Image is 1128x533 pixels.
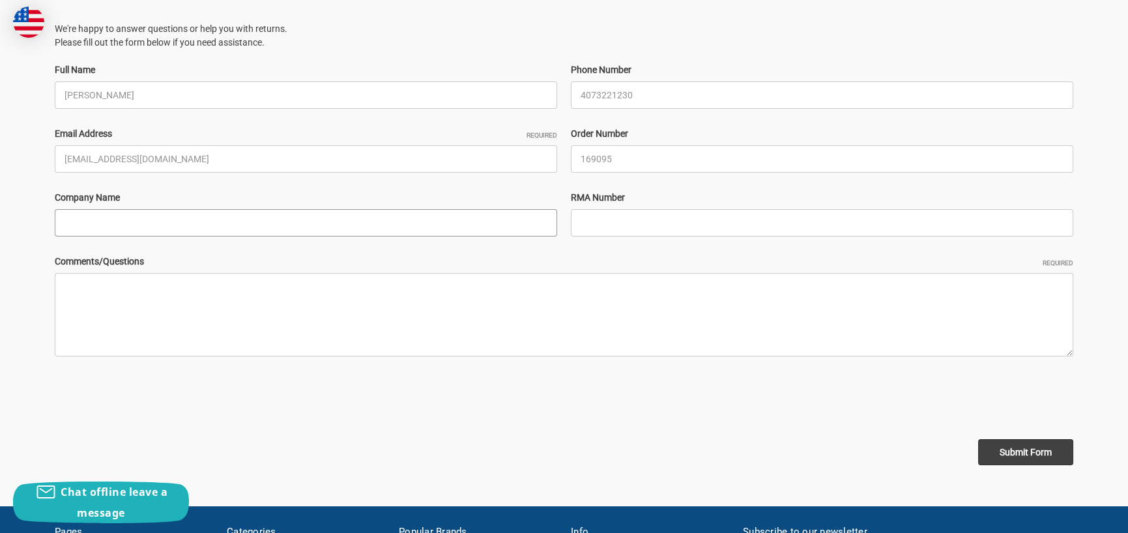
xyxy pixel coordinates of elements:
label: Email Address [55,127,557,141]
button: Chat offline leave a message [13,482,189,523]
img: duty and tax information for United States [13,7,44,38]
small: Required [1043,258,1073,268]
p: We're happy to answer questions or help you with returns. Please fill out the form below if you n... [55,22,1073,50]
span: Chat offline leave a message [61,485,167,520]
label: Order Number [571,127,1073,141]
label: RMA Number [571,191,1073,205]
label: Comments/Questions [55,255,1073,268]
label: Full Name [55,63,557,77]
iframe: reCAPTCHA [55,375,253,425]
small: Required [527,130,557,140]
label: Phone Number [571,63,1073,77]
input: Submit Form [978,439,1073,465]
label: Company Name [55,191,557,205]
